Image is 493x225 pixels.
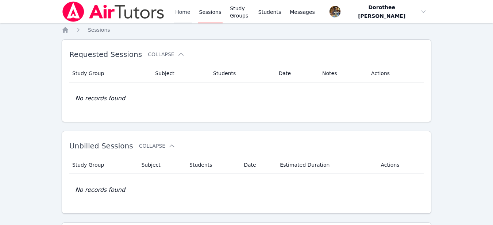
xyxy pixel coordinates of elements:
[151,65,209,82] th: Subject
[69,82,424,115] td: No records found
[376,156,424,174] th: Actions
[88,27,110,33] span: Sessions
[62,1,165,22] img: Air Tutors
[69,156,137,174] th: Study Group
[69,141,133,150] span: Unbilled Sessions
[88,26,110,34] a: Sessions
[290,8,315,16] span: Messages
[148,51,184,58] button: Collapse
[274,65,318,82] th: Date
[69,50,142,59] span: Requested Sessions
[209,65,274,82] th: Students
[276,156,376,174] th: Estimated Duration
[367,65,424,82] th: Actions
[137,156,185,174] th: Subject
[239,156,276,174] th: Date
[69,174,424,206] td: No records found
[318,65,367,82] th: Notes
[62,26,431,34] nav: Breadcrumb
[139,142,176,150] button: Collapse
[185,156,239,174] th: Students
[69,65,151,82] th: Study Group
